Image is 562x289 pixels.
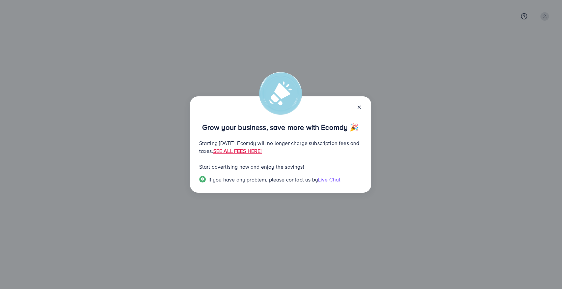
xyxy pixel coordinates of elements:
[318,176,340,183] span: Live Chat
[259,72,302,115] img: alert
[199,176,206,182] img: Popup guide
[213,147,262,155] a: SEE ALL FEES HERE!
[199,163,362,171] p: Start advertising now and enjoy the savings!
[208,176,318,183] span: If you have any problem, please contact us by
[199,139,362,155] p: Starting [DATE], Ecomdy will no longer charge subscription fees and taxes.
[199,123,362,131] p: Grow your business, save more with Ecomdy 🎉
